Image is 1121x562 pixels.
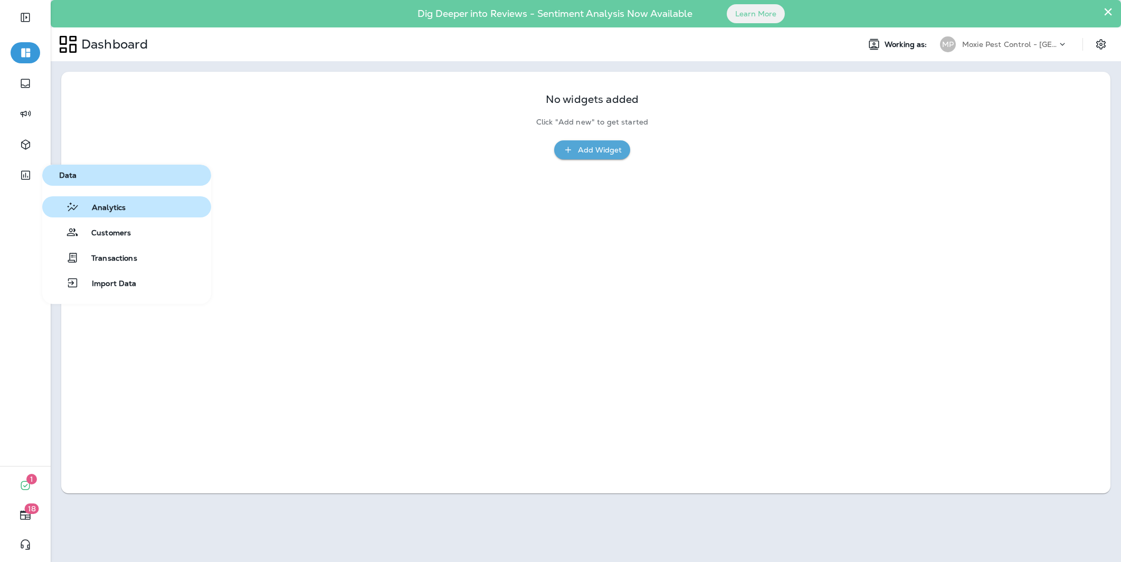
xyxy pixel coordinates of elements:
[1103,3,1113,20] button: Close
[25,503,39,514] span: 18
[536,118,648,127] p: Click "Add new" to get started
[42,272,211,293] button: Import Data
[885,40,929,49] span: Working as:
[42,165,211,186] button: Data
[11,7,40,28] button: Expand Sidebar
[727,4,785,23] button: Learn More
[42,247,211,268] button: Transactions
[578,144,622,157] div: Add Widget
[79,254,137,264] span: Transactions
[79,279,137,289] span: Import Data
[1091,35,1110,54] button: Settings
[387,12,723,15] p: Dig Deeper into Reviews - Sentiment Analysis Now Available
[940,36,956,52] div: MP
[42,222,211,243] button: Customers
[46,171,207,180] span: Data
[546,95,639,104] p: No widgets added
[42,196,211,217] button: Analytics
[962,40,1057,49] p: Moxie Pest Control - [GEOGRAPHIC_DATA]
[79,228,131,239] span: Customers
[77,36,148,52] p: Dashboard
[26,474,37,484] span: 1
[79,203,126,213] span: Analytics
